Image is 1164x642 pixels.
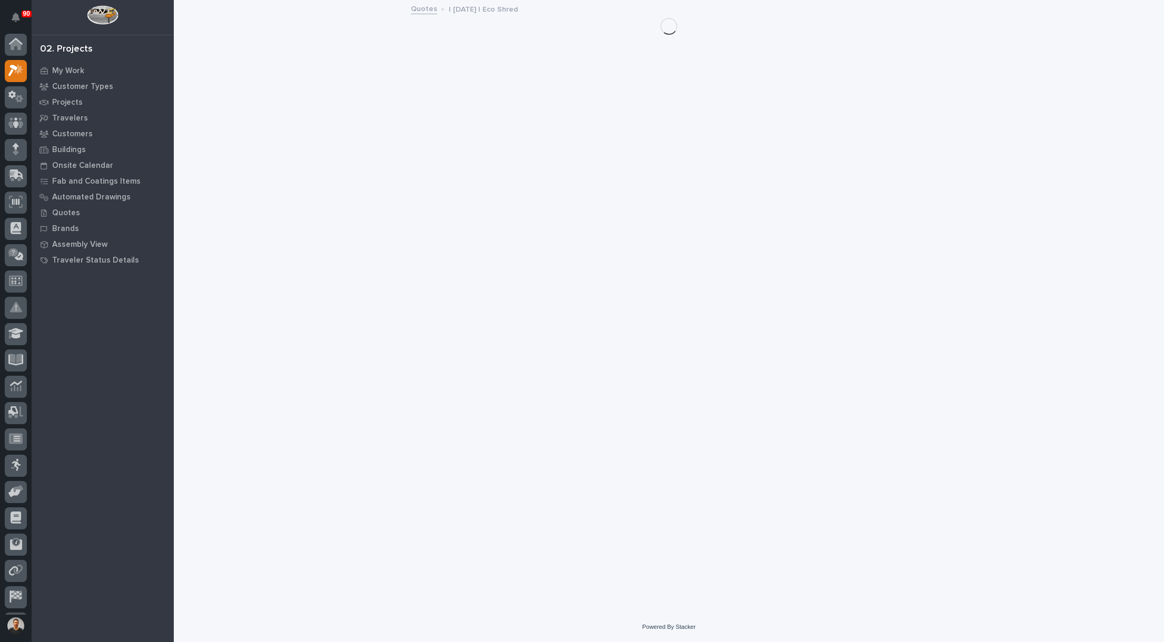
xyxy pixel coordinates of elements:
[52,161,113,170] p: Onsite Calendar
[32,236,174,252] a: Assembly View
[52,129,93,139] p: Customers
[52,145,86,155] p: Buildings
[32,110,174,126] a: Travelers
[32,78,174,94] a: Customer Types
[52,208,80,218] p: Quotes
[52,66,84,76] p: My Work
[52,82,113,92] p: Customer Types
[411,2,437,14] a: Quotes
[32,63,174,78] a: My Work
[52,98,83,107] p: Projects
[32,142,174,157] a: Buildings
[32,205,174,220] a: Quotes
[32,157,174,173] a: Onsite Calendar
[52,193,131,202] p: Automated Drawings
[52,114,88,123] p: Travelers
[52,224,79,234] p: Brands
[642,624,695,630] a: Powered By Stacker
[13,13,27,29] div: Notifications90
[32,94,174,110] a: Projects
[40,44,93,55] div: 02. Projects
[32,189,174,205] a: Automated Drawings
[5,615,27,637] button: users-avatar
[32,126,174,142] a: Customers
[52,177,141,186] p: Fab and Coatings Items
[23,10,30,17] p: 90
[32,173,174,189] a: Fab and Coatings Items
[449,3,518,14] p: | [DATE] | Eco Shred
[52,240,107,249] p: Assembly View
[32,252,174,268] a: Traveler Status Details
[52,256,139,265] p: Traveler Status Details
[87,5,118,25] img: Workspace Logo
[5,6,27,28] button: Notifications
[32,220,174,236] a: Brands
